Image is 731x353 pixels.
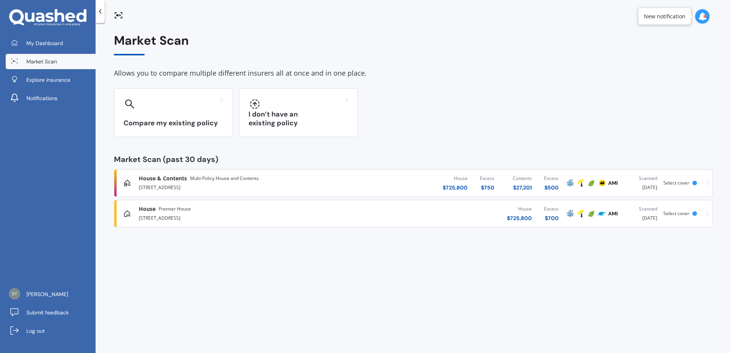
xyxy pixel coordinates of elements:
img: 8e9ad28fa6fca6fa250df8e303379cf7 [9,288,20,300]
img: Tower [576,178,585,188]
div: [DATE] [624,205,657,222]
div: Scanned [624,175,657,182]
a: HousePremier House[STREET_ADDRESS]House$725,800Excess$700AMPTowerInitioTrade Me InsuranceAMIScann... [114,200,713,227]
div: $ 700 [544,214,559,222]
span: House & Contents [139,175,187,182]
a: Explore insurance [6,72,96,87]
img: AMP [565,209,575,218]
img: AMP [565,178,575,188]
div: Excess [544,205,559,213]
img: AA [598,178,607,188]
div: House [507,205,532,213]
div: Excess [480,175,494,182]
div: Excess [544,175,559,182]
img: Initio [587,209,596,218]
img: AMI [608,178,617,188]
span: Multi-Policy House and Contents [190,175,259,182]
a: Log out [6,323,96,338]
span: Market Scan [26,58,57,65]
img: Initio [587,178,596,188]
div: Market Scan (past 30 days) [114,155,713,163]
img: Tower [576,209,585,218]
div: $ 27,201 [513,184,532,191]
a: House & ContentsMulti-Policy House and Contents[STREET_ADDRESS]House$725,800Excess$750Contents$27... [114,169,713,197]
div: Allows you to compare multiple different insurers all at once and in one place. [114,68,713,79]
img: Trade Me Insurance [598,209,607,218]
span: Select cover [663,210,689,217]
div: $ 750 [480,184,494,191]
div: Contents [513,175,532,182]
a: [PERSON_NAME] [6,287,96,302]
a: Notifications [6,91,96,106]
div: Scanned [624,205,657,213]
div: House [443,175,468,182]
div: [STREET_ADDRESS] [139,213,344,222]
img: AMI [608,209,617,218]
span: Submit feedback [26,309,69,316]
span: My Dashboard [26,39,63,47]
span: House [139,205,156,213]
div: $ 725,800 [507,214,532,222]
div: $ 500 [544,184,559,191]
span: Explore insurance [26,76,70,84]
span: [PERSON_NAME] [26,290,68,298]
span: Log out [26,327,45,335]
h3: Compare my existing policy [123,119,223,128]
div: [STREET_ADDRESS] [139,182,344,191]
span: Select cover [663,180,689,186]
div: [DATE] [624,175,657,191]
span: Premier House [159,205,191,213]
div: New notification [644,13,686,20]
div: $ 725,800 [443,184,468,191]
span: Notifications [26,94,57,102]
a: Market Scan [6,54,96,69]
h3: I don’t have an existing policy [249,110,348,128]
a: My Dashboard [6,36,96,51]
div: Market Scan [114,34,713,55]
a: Submit feedback [6,305,96,320]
